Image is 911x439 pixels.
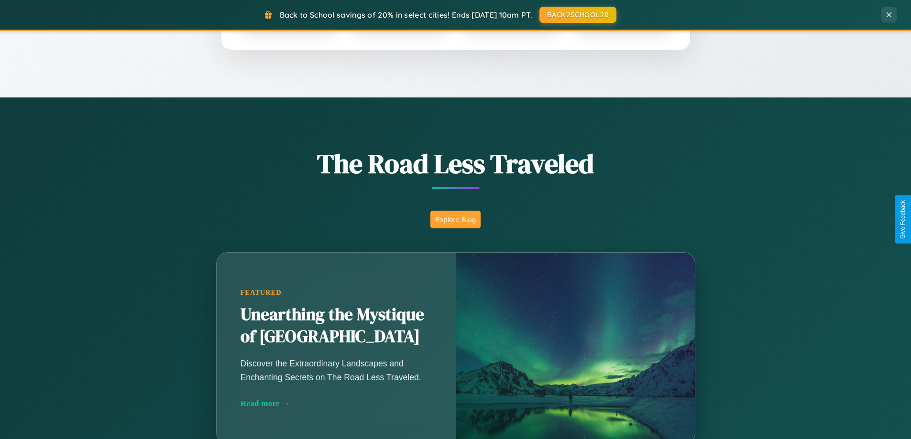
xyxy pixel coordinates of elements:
[241,357,432,384] p: Discover the Extraordinary Landscapes and Enchanting Secrets on The Road Less Traveled.
[430,211,481,228] button: Explore Blog
[280,10,532,20] span: Back to School savings of 20% in select cities! Ends [DATE] 10am PT.
[241,304,432,348] h2: Unearthing the Mystique of [GEOGRAPHIC_DATA]
[539,7,616,23] button: BACK2SCHOOL20
[241,289,432,297] div: Featured
[241,398,432,408] div: Read more →
[900,200,906,239] div: Give Feedback
[169,145,743,182] h1: The Road Less Traveled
